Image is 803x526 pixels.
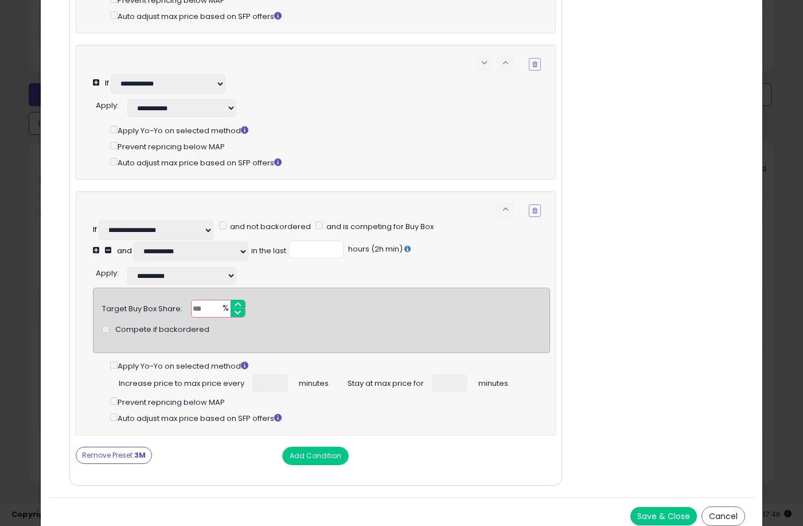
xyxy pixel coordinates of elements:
span: Increase price to max price every [119,374,244,389]
span: keyboard_arrow_up [500,204,511,215]
span: Apply [96,268,117,279]
span: hours (2h min) [346,243,403,254]
button: Save & Close [630,507,697,525]
div: Apply Yo-Yo on selected method [110,123,550,137]
button: Add Condition [282,447,349,465]
div: Auto adjust max price based on SFP offers [110,411,550,424]
button: Remove Preset: [76,447,152,464]
i: Remove Condition [532,207,537,214]
div: in the last [251,246,286,257]
span: Stay at max price for [348,374,424,389]
div: Auto adjust max price based on SFP offers [110,9,550,22]
div: Auto adjust max price based on SFP offers [110,156,550,169]
span: Compete if backordered [115,324,209,335]
span: and not backordered [228,221,311,232]
div: Prevent repricing below MAP [110,140,550,153]
strong: 3M [134,450,146,460]
span: minutes. [478,374,510,389]
span: and is competing for Buy Box [325,221,434,232]
div: : [96,264,119,279]
i: Remove Condition [532,61,537,68]
div: Prevent repricing below MAP [110,395,550,408]
button: Cancel [701,506,745,526]
span: minutes. [299,374,330,389]
div: Apply Yo-Yo on selected method [110,359,550,372]
span: % [216,300,234,318]
div: : [96,96,119,111]
span: Apply [96,100,117,111]
span: keyboard_arrow_up [500,57,511,68]
span: keyboard_arrow_down [479,57,490,68]
div: Target Buy Box Share: [102,300,182,315]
